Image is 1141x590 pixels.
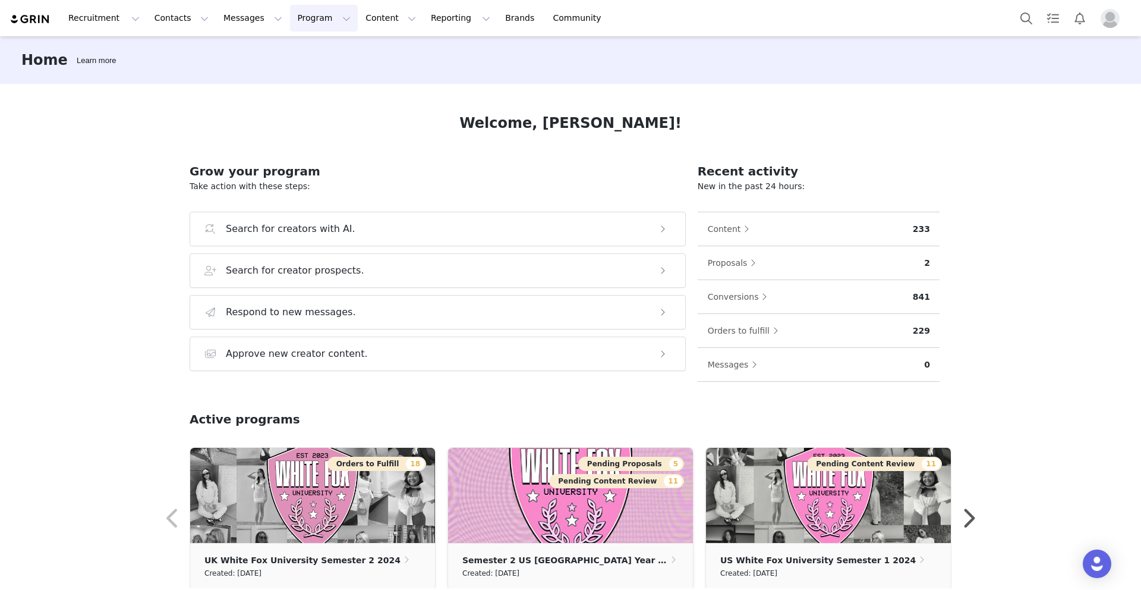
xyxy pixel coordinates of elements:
img: 2c7b809f-9069-405b-89f9-63745adb3176.png [190,448,435,543]
h2: Active programs [190,410,300,428]
div: Open Intercom Messenger [1083,550,1111,578]
button: Search for creator prospects. [190,253,686,288]
a: Tasks [1040,5,1066,32]
div: Tooltip anchor [74,55,118,67]
button: Notifications [1067,5,1093,32]
p: 2 [924,257,930,269]
button: Conversions [707,287,774,306]
p: Semester 2 US [GEOGRAPHIC_DATA] Year 3 2025 [462,554,668,567]
button: Orders to fulfill [707,321,784,340]
h2: Grow your program [190,162,686,180]
p: UK White Fox University Semester 2 2024 [204,554,401,567]
button: Orders to Fulfill18 [327,457,426,471]
h1: Welcome, [PERSON_NAME]! [459,112,682,134]
button: Content [707,219,756,238]
button: Approve new creator content. [190,337,686,371]
h3: Home [21,49,68,71]
small: Created: [DATE] [462,567,519,580]
button: Profile [1093,9,1131,28]
h2: Recent activity [698,162,940,180]
button: Pending Proposals5 [578,457,684,471]
p: 229 [913,325,930,337]
h3: Respond to new messages. [226,305,356,319]
button: Content [358,5,423,32]
button: Contacts [147,5,216,32]
button: Pending Content Review11 [549,474,684,488]
p: Take action with these steps: [190,180,686,193]
h3: Search for creators with AI. [226,222,355,236]
h3: Approve new creator content. [226,347,368,361]
p: 841 [913,291,930,303]
p: New in the past 24 hours: [698,180,940,193]
button: Messages [216,5,289,32]
img: grin logo [10,14,51,25]
button: Messages [707,355,764,374]
button: Respond to new messages. [190,295,686,329]
button: Reporting [424,5,497,32]
button: Search for creators with AI. [190,212,686,246]
small: Created: [DATE] [204,567,261,580]
img: 79df8e27-4179-4891-b4ae-df22988c03c7.jpg [448,448,693,543]
a: Brands [498,5,545,32]
button: Search [1013,5,1039,32]
p: 233 [913,223,930,236]
button: Program [290,5,358,32]
p: 0 [924,359,930,371]
small: Created: [DATE] [720,567,777,580]
button: Pending Content Review11 [807,457,942,471]
h3: Search for creator prospects. [226,263,364,278]
p: US White Fox University Semester 1 2024 [720,554,916,567]
button: Recruitment [61,5,147,32]
a: Community [546,5,614,32]
img: ddbb7f20-5602-427a-9df6-5ccb1a29f55d.png [706,448,951,543]
button: Proposals [707,253,762,272]
img: placeholder-profile.jpg [1101,9,1120,28]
